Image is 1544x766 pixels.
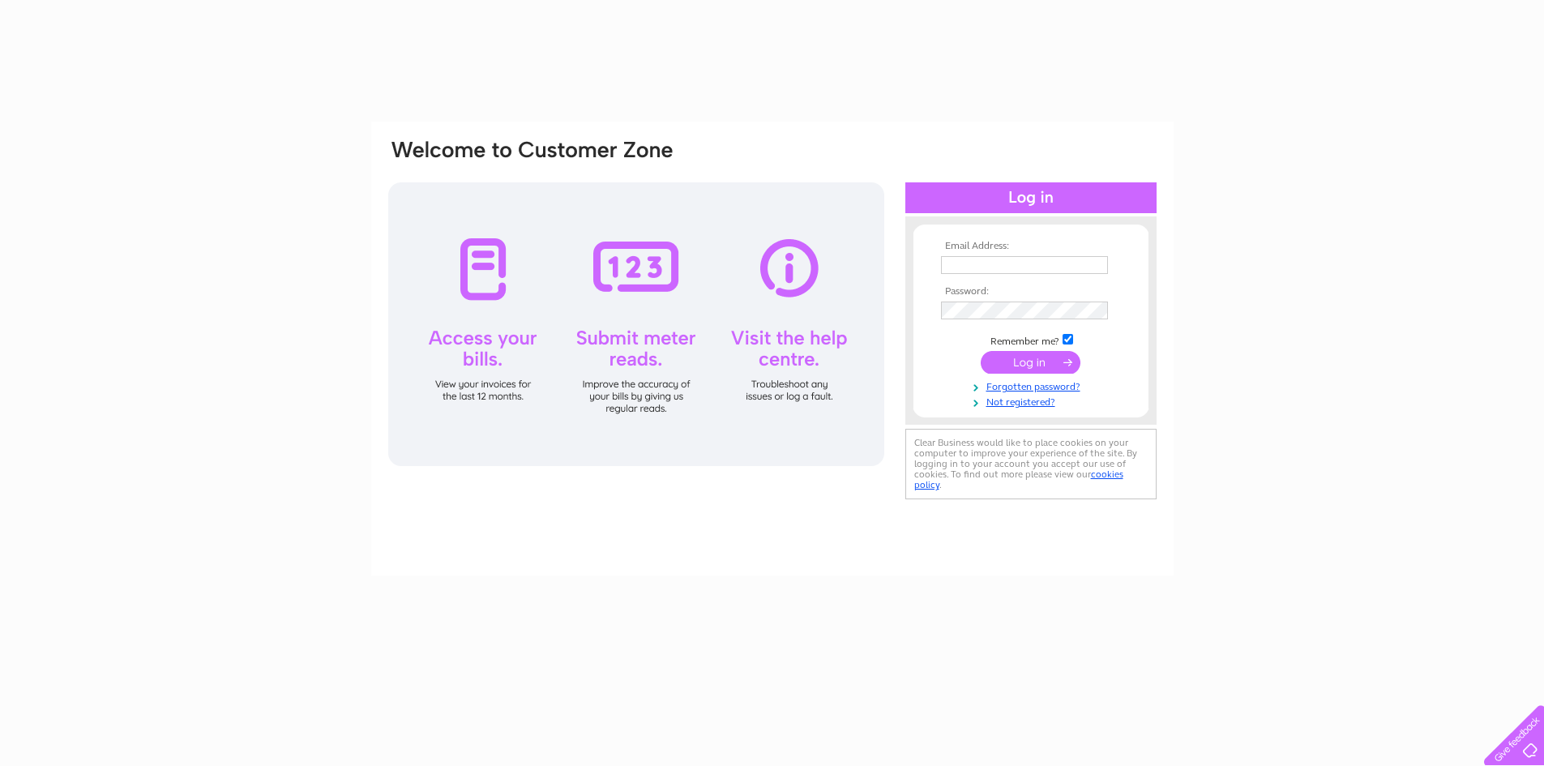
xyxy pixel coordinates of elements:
[981,351,1080,374] input: Submit
[941,378,1125,393] a: Forgotten password?
[937,241,1125,252] th: Email Address:
[905,429,1157,499] div: Clear Business would like to place cookies on your computer to improve your experience of the sit...
[937,332,1125,348] td: Remember me?
[937,286,1125,297] th: Password:
[914,469,1123,490] a: cookies policy
[941,393,1125,409] a: Not registered?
